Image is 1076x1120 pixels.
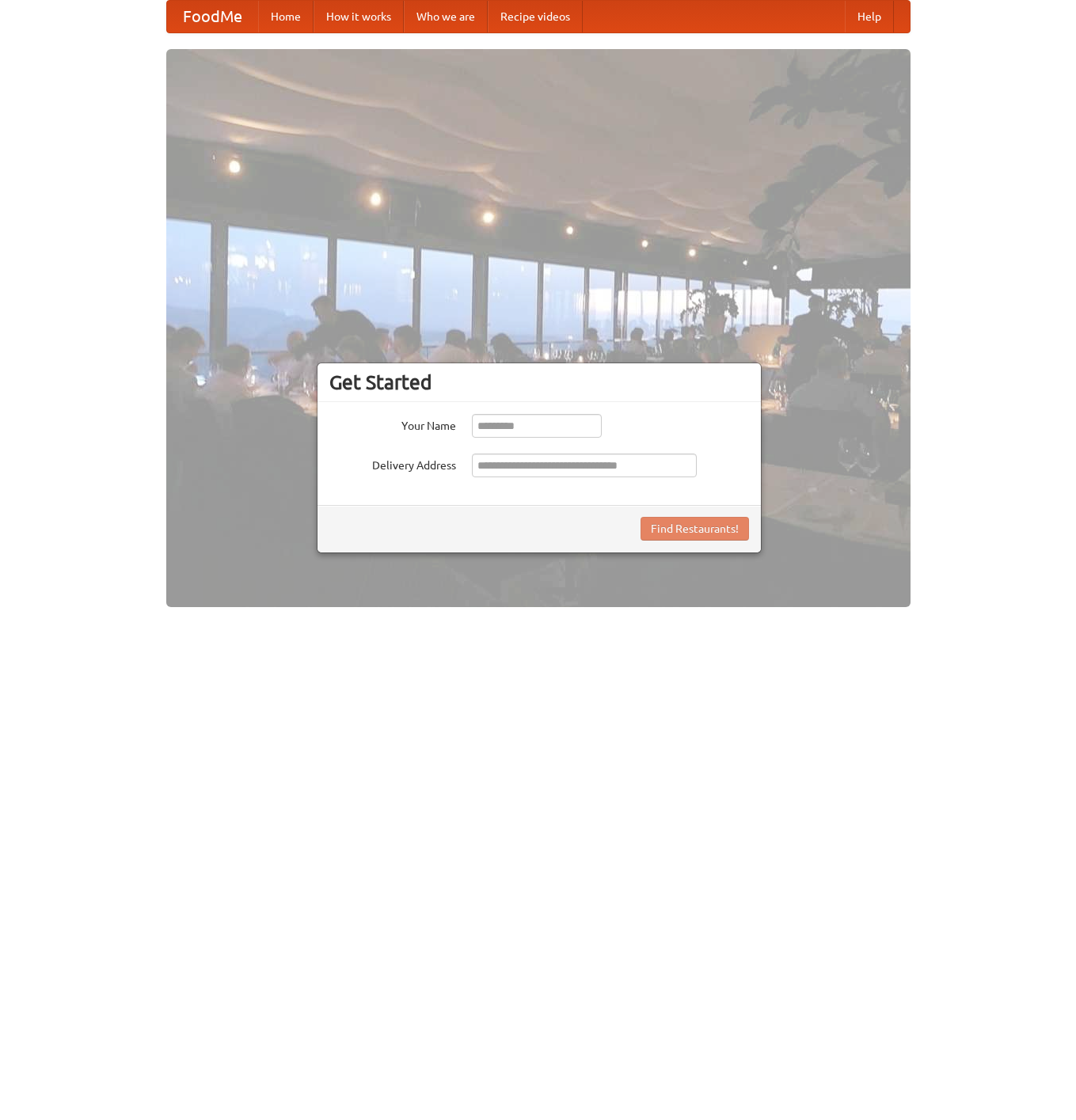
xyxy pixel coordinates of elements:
[404,1,488,32] a: Who we are
[488,1,583,32] a: Recipe videos
[329,370,749,394] h3: Get Started
[329,454,456,473] label: Delivery Address
[641,517,749,541] button: Find Restaurants!
[167,1,258,32] a: FoodMe
[314,1,404,32] a: How it works
[258,1,314,32] a: Home
[845,1,894,32] a: Help
[329,414,456,434] label: Your Name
